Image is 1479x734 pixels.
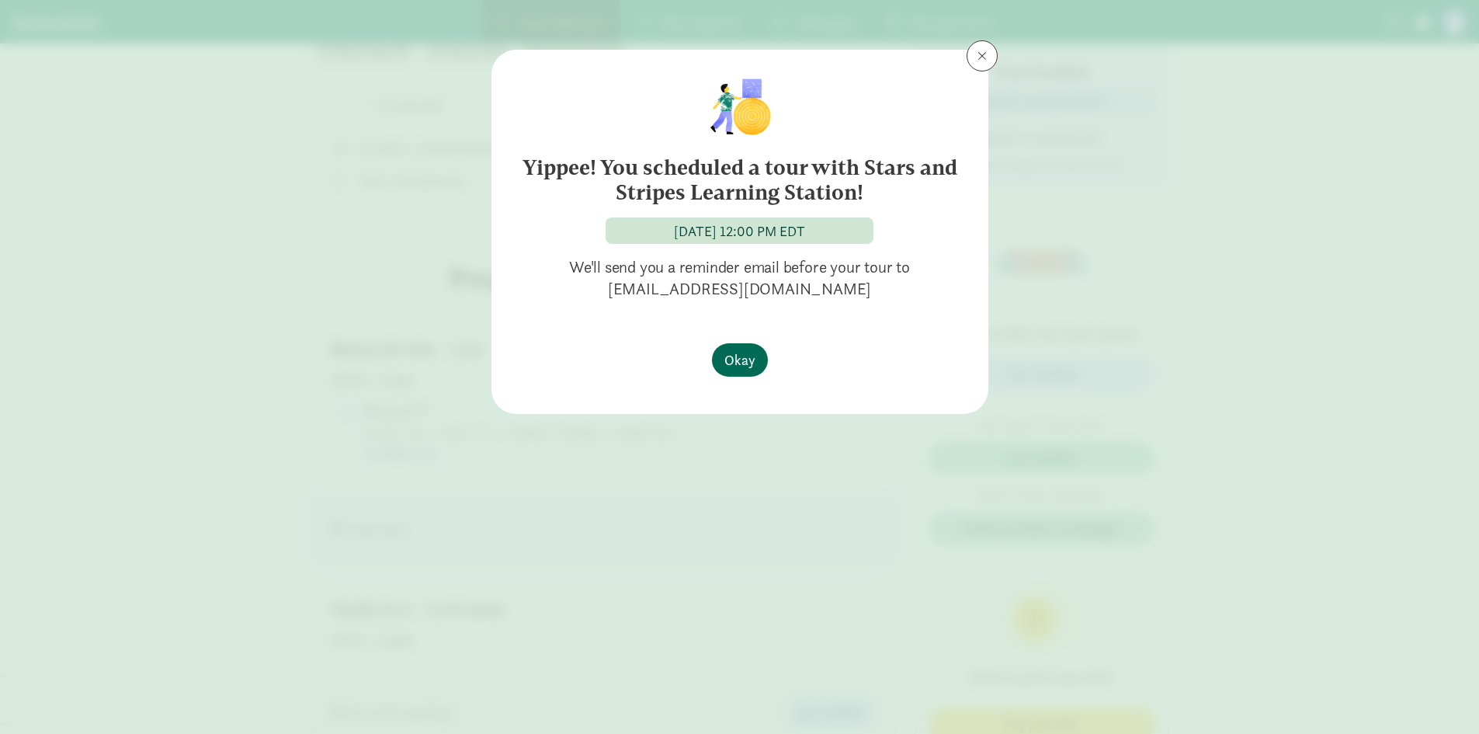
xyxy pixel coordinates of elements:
h6: Yippee! You scheduled a tour with Stars and Stripes Learning Station! [523,155,957,205]
button: Okay [712,343,768,377]
div: [DATE] 12:00 PM EDT [674,221,805,242]
img: illustration-child1.png [700,75,778,137]
span: Okay [724,350,755,370]
p: We'll send you a reminder email before your tour to [EMAIL_ADDRESS][DOMAIN_NAME] [516,256,963,300]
